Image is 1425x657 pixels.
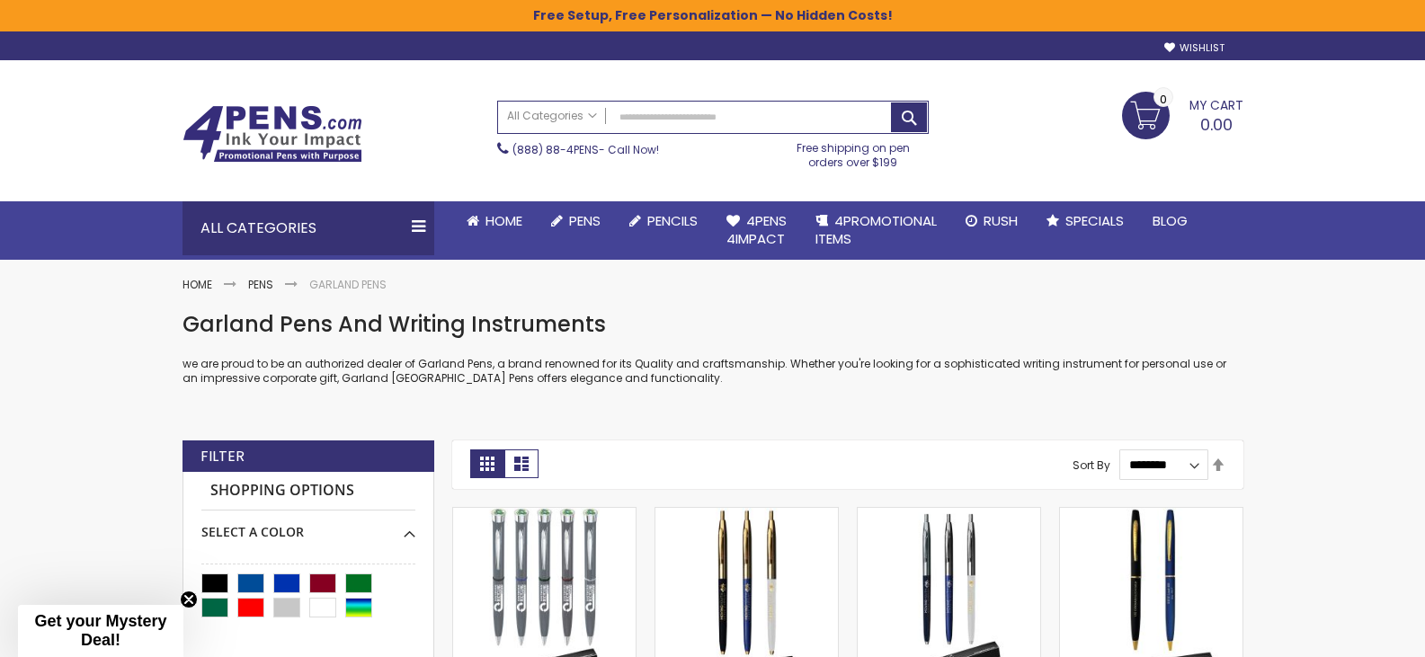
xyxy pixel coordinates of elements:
a: Monument Collection - Garland® Hefty Resin Gold Retractable Pen [655,507,838,522]
span: All Categories [507,109,597,123]
a: Pens [537,201,615,241]
div: All Categories [183,201,434,255]
strong: Grid [470,449,504,478]
label: Sort By [1073,457,1110,472]
div: Free shipping on pen orders over $199 [778,134,929,170]
p: we are proud to be an authorized dealer of Garland Pens, a brand renowned for its Quality and cra... [183,357,1243,386]
span: Rush [984,211,1018,230]
a: 4Pens4impact [712,201,801,260]
a: All Categories [498,102,606,131]
a: Home [183,277,212,292]
a: 4PROMOTIONALITEMS [801,201,951,260]
a: Blog [1138,201,1202,241]
span: 0 [1160,91,1167,108]
a: 0.00 0 [1122,92,1243,137]
a: Hamilton Collection - Custom Garland® USA Made Hefty Gold Accents Matte Ballpoint Metal Twist Pen [1060,507,1242,522]
div: Get your Mystery Deal!Close teaser [18,605,183,657]
h1: Garland Pens And Writing Instruments [183,310,1243,339]
span: 0.00 [1200,113,1233,136]
span: Get your Mystery Deal! [34,612,166,649]
button: Close teaser [180,590,198,608]
a: Pencils [615,201,712,241]
a: Specials [1032,201,1138,241]
a: (888) 88-4PENS [512,142,599,157]
span: Home [485,211,522,230]
div: Select A Color [201,511,415,541]
span: Blog [1153,211,1188,230]
span: Pencils [647,211,698,230]
span: Specials [1065,211,1124,230]
strong: Filter [200,447,245,466]
span: Pens [569,211,601,230]
a: Garland® USA Made Recycled Hefty High Gloss Chrome Accents Metal Twist Pen [453,507,636,522]
img: 4Pens Custom Pens and Promotional Products [183,105,362,163]
a: Home [452,201,537,241]
span: 4PROMOTIONAL ITEMS [815,211,937,248]
strong: Garland Pens [309,277,387,292]
a: Pens [248,277,273,292]
span: - Call Now! [512,142,659,157]
span: 4Pens 4impact [726,211,787,248]
a: Rush [951,201,1032,241]
a: Wishlist [1164,41,1225,55]
strong: Shopping Options [201,472,415,511]
a: Monument Collection - Garland® Hefty Resin Chrome Retractable Pen [858,507,1040,522]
